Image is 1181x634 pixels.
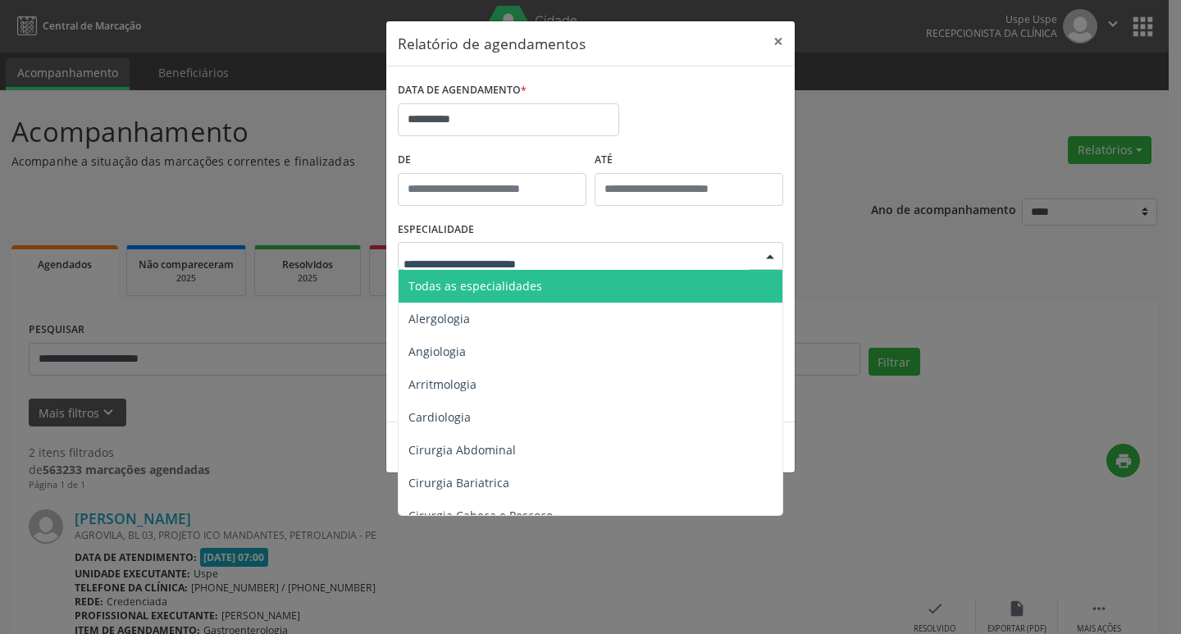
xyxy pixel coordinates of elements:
[398,217,474,243] label: ESPECIALIDADE
[408,442,516,458] span: Cirurgia Abdominal
[408,278,542,294] span: Todas as especialidades
[762,21,795,62] button: Close
[408,409,471,425] span: Cardiologia
[398,148,586,173] label: De
[408,475,509,490] span: Cirurgia Bariatrica
[408,376,477,392] span: Arritmologia
[408,508,553,523] span: Cirurgia Cabeça e Pescoço
[595,148,783,173] label: ATÉ
[398,78,527,103] label: DATA DE AGENDAMENTO
[408,311,470,326] span: Alergologia
[408,344,466,359] span: Angiologia
[398,33,586,54] h5: Relatório de agendamentos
